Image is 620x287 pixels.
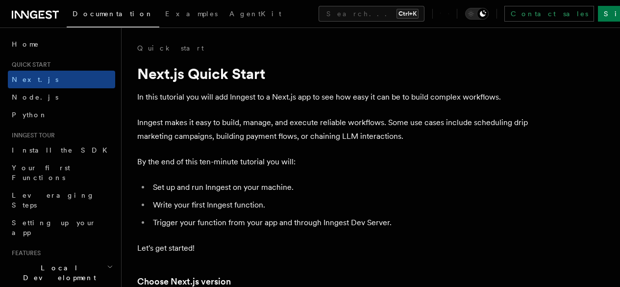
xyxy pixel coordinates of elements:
p: In this tutorial you will add Inngest to a Next.js app to see how easy it can be to build complex... [137,90,529,104]
span: Inngest tour [8,131,55,139]
a: Leveraging Steps [8,186,115,214]
span: Python [12,111,48,119]
span: Home [12,39,39,49]
p: Inngest makes it easy to build, manage, and execute reliable workflows. Some use cases include sc... [137,116,529,143]
a: Examples [159,3,223,26]
span: Features [8,249,41,257]
a: Python [8,106,115,124]
li: Write your first Inngest function. [150,198,529,212]
h1: Next.js Quick Start [137,65,529,82]
button: Local Development [8,259,115,287]
span: Leveraging Steps [12,191,95,209]
span: Setting up your app [12,219,96,236]
a: Install the SDK [8,141,115,159]
button: Toggle dark mode [465,8,489,20]
span: Install the SDK [12,146,113,154]
a: Node.js [8,88,115,106]
li: Trigger your function from your app and through Inngest Dev Server. [150,216,529,230]
span: Node.js [12,93,58,101]
a: AgentKit [223,3,287,26]
kbd: Ctrl+K [397,9,419,19]
span: Quick start [8,61,50,69]
a: Home [8,35,115,53]
span: Your first Functions [12,164,70,182]
span: Next.js [12,76,58,83]
p: Let's get started! [137,241,529,255]
li: Set up and run Inngest on your machine. [150,181,529,194]
a: Your first Functions [8,159,115,186]
a: Documentation [67,3,159,27]
a: Contact sales [504,6,594,22]
span: AgentKit [229,10,281,18]
button: Search...Ctrl+K [319,6,424,22]
a: Setting up your app [8,214,115,241]
span: Documentation [73,10,153,18]
span: Examples [165,10,218,18]
span: Local Development [8,263,107,283]
p: By the end of this ten-minute tutorial you will: [137,155,529,169]
a: Quick start [137,43,204,53]
a: Next.js [8,71,115,88]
